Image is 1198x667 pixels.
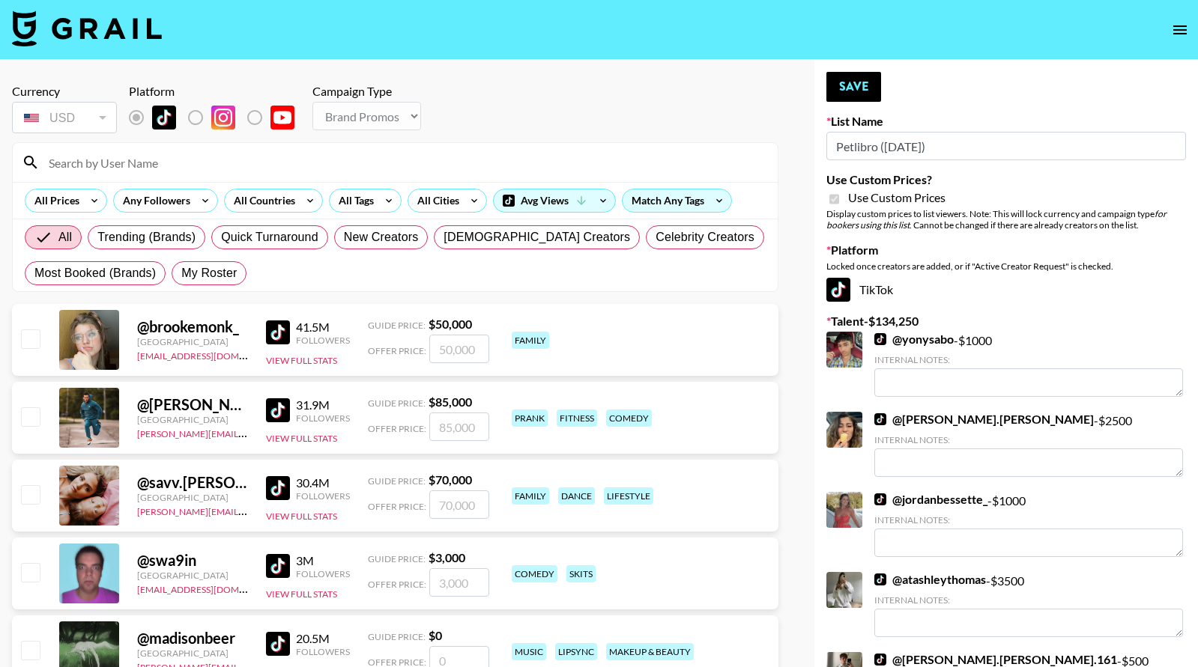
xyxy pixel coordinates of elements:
[137,629,248,648] div: @ madisonbeer
[874,514,1183,526] div: Internal Notes:
[429,412,489,441] input: 85,000
[270,106,294,130] img: YouTube
[429,568,489,597] input: 3,000
[429,628,442,642] strong: $ 0
[12,10,162,46] img: Grail Talent
[137,336,248,347] div: [GEOGRAPHIC_DATA]
[826,278,1186,302] div: TikTok
[874,332,1183,397] div: - $ 1000
[826,261,1186,272] div: Locked once creators are added, or if "Active Creator Request" is checked.
[129,84,306,99] div: Platform
[368,553,426,564] span: Guide Price:
[874,573,886,585] img: TikTok
[15,105,114,131] div: USD
[330,189,377,212] div: All Tags
[826,243,1186,258] label: Platform
[211,106,235,130] img: Instagram
[558,487,595,505] div: dance
[826,278,850,302] img: TikTok
[874,492,1183,557] div: - $ 1000
[296,412,350,424] div: Followers
[512,332,549,349] div: family
[225,189,298,212] div: All Countries
[557,409,597,427] div: fitness
[266,398,290,422] img: TikTok
[137,347,288,362] a: [EMAIL_ADDRESS][DOMAIN_NAME]
[874,654,886,666] img: TikTok
[606,409,652,427] div: comedy
[296,398,350,412] div: 31.9M
[874,332,954,347] a: @yonysabo
[137,317,248,336] div: @ brookemonk_
[266,476,290,500] img: TikTok
[266,355,337,366] button: View Full Stats
[874,493,886,505] img: TikTok
[181,264,237,282] span: My Roster
[848,190,946,205] span: Use Custom Prices
[555,643,597,660] div: lipsync
[826,172,1186,187] label: Use Custom Prices?
[137,395,248,414] div: @ [PERSON_NAME].[PERSON_NAME]
[429,490,489,519] input: 70,000
[368,345,426,356] span: Offer Price:
[874,572,986,587] a: @atashleythomas
[296,631,350,646] div: 20.5M
[137,648,248,659] div: [GEOGRAPHIC_DATA]
[12,84,117,99] div: Currency
[429,472,472,487] strong: $ 70,000
[137,570,248,581] div: [GEOGRAPHIC_DATA]
[137,503,359,517] a: [PERSON_NAME][EMAIL_ADDRESS][DOMAIN_NAME]
[137,581,288,595] a: [EMAIL_ADDRESS][DOMAIN_NAME]
[368,320,426,331] span: Guide Price:
[137,414,248,425] div: [GEOGRAPHIC_DATA]
[40,150,769,174] input: Search by User Name
[874,572,1183,637] div: - $ 3500
[826,208,1186,231] div: Display custom prices to list viewers. Note: This will lock currency and campaign type . Cannot b...
[296,646,350,657] div: Followers
[826,314,1186,329] label: Talent - $ 134,250
[623,189,731,212] div: Match Any Tags
[826,72,881,102] button: Save
[874,354,1183,365] div: Internal Notes:
[429,335,489,363] input: 50,000
[512,565,557,582] div: comedy
[566,565,596,582] div: skits
[296,553,350,568] div: 3M
[25,189,82,212] div: All Prices
[826,114,1186,129] label: List Name
[221,228,318,246] span: Quick Turnaround
[408,189,462,212] div: All Cities
[429,395,472,409] strong: $ 85,000
[1165,15,1195,45] button: open drawer
[266,433,337,444] button: View Full Stats
[266,320,290,344] img: TikTok
[874,412,1183,477] div: - $ 2500
[296,475,350,490] div: 30.4M
[604,487,653,505] div: lifestyle
[129,102,306,133] div: List locked to TikTok.
[152,106,176,130] img: TikTok
[512,643,546,660] div: music
[137,551,248,570] div: @ swa9in
[12,99,117,136] div: Currency is locked to USD
[296,568,350,579] div: Followers
[874,594,1183,606] div: Internal Notes:
[874,333,886,345] img: TikTok
[266,588,337,600] button: View Full Stats
[368,475,426,487] span: Guide Price:
[444,228,630,246] span: [DEMOGRAPHIC_DATA] Creators
[874,492,987,507] a: @jordanbessette_
[97,228,196,246] span: Trending (Brands)
[368,501,426,512] span: Offer Price:
[137,425,359,439] a: [PERSON_NAME][EMAIL_ADDRESS][DOMAIN_NAME]
[368,423,426,434] span: Offer Price:
[58,228,72,246] span: All
[656,228,754,246] span: Celebrity Creators
[266,511,337,522] button: View Full Stats
[874,652,1117,667] a: @[PERSON_NAME].[PERSON_NAME].161
[137,473,248,492] div: @ savv.[PERSON_NAME]
[606,643,694,660] div: makeup & beauty
[512,487,549,505] div: family
[137,492,248,503] div: [GEOGRAPHIC_DATA]
[874,434,1183,445] div: Internal Notes:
